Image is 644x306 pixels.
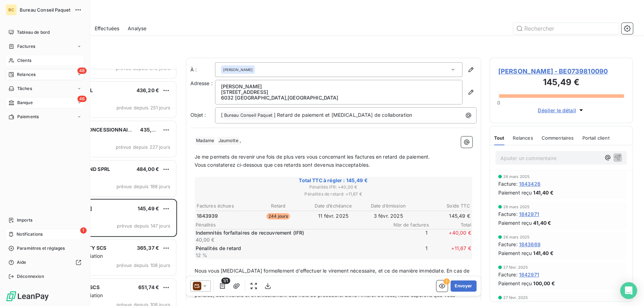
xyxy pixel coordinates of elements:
span: 1843426 [519,180,541,187]
th: Solde TTC [416,202,470,210]
p: 6032 [GEOGRAPHIC_DATA] , [GEOGRAPHIC_DATA] [221,95,456,101]
button: Envoyer [450,280,476,292]
span: Adresse : [190,80,213,86]
span: 651,74 € [138,284,159,290]
span: prévue depuis 227 jours [116,144,170,150]
span: Tout [494,135,505,141]
span: Relances [17,71,36,78]
span: prévue depuis 108 jours [116,262,170,268]
span: 141,40 € [533,189,553,196]
h3: 145,49 € [498,76,624,90]
span: [ [221,112,223,118]
span: [PERSON_NAME] [223,67,253,72]
span: Facture : [498,180,518,187]
span: Bureau Conseil Paquet [20,7,70,13]
span: Paiement reçu [498,189,532,196]
span: Relances [513,135,533,141]
span: Tâches [17,85,32,92]
span: 46 [77,96,87,102]
span: Effectuées [95,25,120,32]
span: Je me permets de revenir une fois de plus vers vous concernant les factures en retard de paiement. [195,154,430,160]
td: 145,49 € [416,212,470,220]
td: 3 févr. 2025 [361,212,415,220]
p: [STREET_ADDRESS] [221,89,456,95]
span: 1 [385,245,428,259]
span: Madame [195,137,215,145]
div: BC [6,4,17,15]
span: 484,00 € [137,166,159,172]
a: Aide [6,257,84,268]
span: [PERSON_NAME] - BE0739810090 [498,66,624,76]
span: 436,20 € [137,87,159,93]
td: 11 févr. 2025 [306,212,360,220]
span: Nous vous [MEDICAL_DATA] formellement d’effectuer le virement nécessaire, et ce de manière immédi... [195,268,471,306]
div: Open Intercom Messenger [620,282,637,299]
input: Rechercher [513,23,619,34]
span: prévue depuis 147 jours [117,223,170,229]
span: Objet : [190,112,206,118]
span: Total TTC à régler : 145,49 € [196,177,471,184]
p: 12 % [196,252,384,259]
span: 1843939 [197,212,218,219]
span: Factures [17,43,35,50]
span: prévue depuis 251 jours [116,105,170,110]
p: [PERSON_NAME] [221,84,456,89]
span: Pénalités IFR : + 40,00 € [196,184,471,190]
span: Nbr de factures [387,222,429,228]
span: Déplier le détail [538,107,576,114]
span: 100,00 € [533,280,555,287]
th: Retard [251,202,305,210]
span: Bureau Conseil Paquet [223,111,273,120]
span: Paiement reçu [498,219,532,227]
p: Indemnités forfaitaires de recouvrement (IFR) [196,229,384,236]
span: Notifications [17,231,43,237]
span: Tableau de bord [17,29,50,36]
span: Jaumotte [217,137,239,145]
span: , [240,137,241,143]
th: Date d’émission [361,202,415,210]
span: 1842971 [519,210,539,218]
p: Pénalités de retard [196,245,384,252]
span: 1 [80,227,87,234]
label: À : [190,66,215,73]
span: 365,37 € [137,245,159,251]
span: + 40,00 € [429,229,471,243]
span: 145,49 € [138,205,159,211]
span: 26 mars 2025 [503,235,530,239]
img: Logo LeanPay [6,291,49,302]
span: Portail client [582,135,609,141]
span: 26 mars 2025 [503,205,530,209]
th: Date d’échéance [306,202,360,210]
span: Déconnexion [17,273,44,280]
span: Total [429,222,471,228]
span: 141,40 € [533,249,553,257]
span: 48 [77,68,87,74]
span: Banque [17,100,33,106]
span: Paiement reçu [498,249,532,257]
span: AMICALE DES CONCESSIONNAIRES ASBL [50,127,151,133]
span: 1843669 [519,241,541,248]
span: Facture : [498,241,518,248]
span: 27 févr. 2025 [503,265,528,269]
span: Paramètres et réglages [17,245,65,251]
span: Facture : [498,271,518,278]
span: Commentaires [541,135,574,141]
span: 1842971 [519,271,539,278]
span: 41,40 € [533,219,551,227]
span: ] Retard de paiement et [MEDICAL_DATA] de collaboration [274,112,412,118]
span: 0 [497,100,500,106]
p: 40,00 € [196,236,384,243]
span: Aide [17,259,26,266]
span: Clients [17,57,31,64]
span: 1 [385,229,428,243]
span: Paiements [17,114,39,120]
span: Facture : [498,210,518,218]
span: Paiement reçu [498,280,532,287]
span: Analyse [128,25,146,32]
button: Déplier le détail [536,106,587,114]
span: prévue depuis 188 jours [116,184,170,189]
span: 244 jours [266,213,290,219]
span: Pénalités [196,222,387,228]
span: 1/1 [221,278,230,284]
th: Factures échues [196,202,251,210]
